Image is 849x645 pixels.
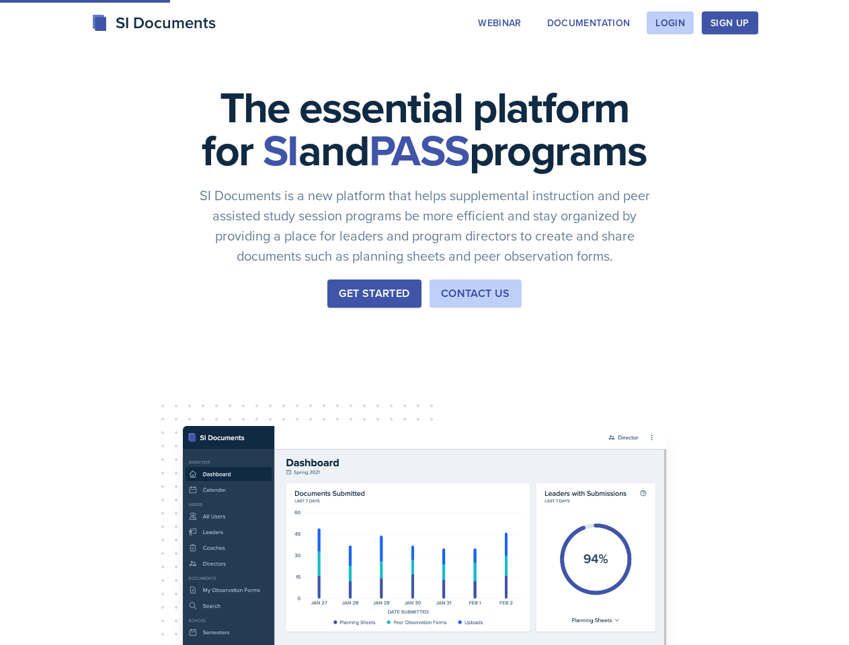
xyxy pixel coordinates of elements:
button: Sign Up [702,11,758,34]
div: Documentation [547,17,631,28]
div: Webinar [478,17,521,28]
button: Documentation [538,11,639,34]
div: SI Documents [91,11,216,35]
div: Contact Us [441,286,510,302]
div: Sign Up [711,17,749,28]
div: Get Started [339,286,409,302]
div: Login [655,17,685,28]
button: Get Started [327,279,421,308]
button: Contact Us [430,279,522,308]
button: Login [647,11,694,34]
button: Webinar [469,11,530,34]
